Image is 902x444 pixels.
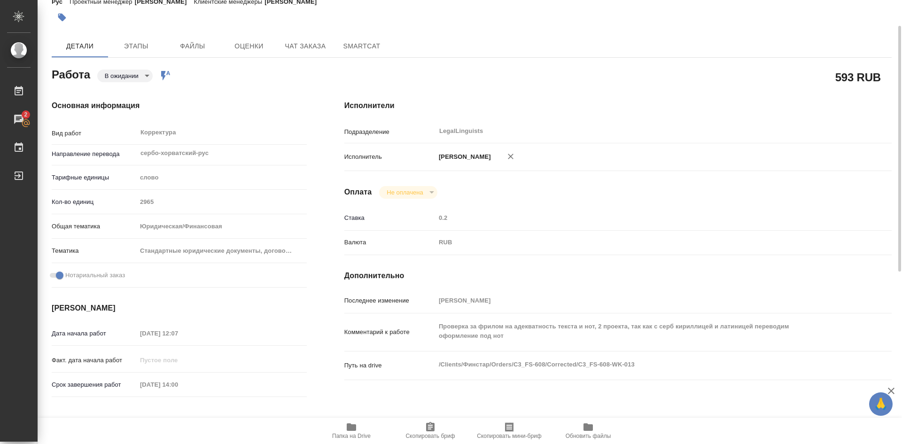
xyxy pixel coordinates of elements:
button: Папка на Drive [312,418,391,444]
div: В ожидании [379,186,437,199]
p: Валюта [344,238,435,247]
span: Папка на Drive [332,433,371,439]
h2: Работа [52,65,90,82]
button: Обновить файлы [549,418,628,444]
span: Чат заказа [283,40,328,52]
p: Последнее изменение [344,296,435,305]
input: Пустое поле [137,378,219,391]
span: Этапы [114,40,159,52]
p: Ставка [344,213,435,223]
input: Пустое поле [137,327,219,340]
p: Тарифные единицы [52,173,137,182]
div: Юридическая/Финансовая [137,218,307,234]
input: Пустое поле [137,414,219,428]
p: Тематика [52,246,137,256]
span: 🙏 [873,394,889,414]
div: В ожидании [97,70,153,82]
input: Пустое поле [435,211,846,225]
button: Скопировать бриф [391,418,470,444]
p: Факт. срок заверш. работ [52,416,137,426]
input: Пустое поле [137,195,307,209]
span: 2 [18,110,33,119]
span: SmartCat [339,40,384,52]
p: Путь на drive [344,361,435,370]
input: Пустое поле [435,294,846,307]
button: В ожидании [102,72,141,80]
p: Вид работ [52,129,137,138]
textarea: /Clients/Финстар/Orders/C3_FS-608/Corrected/C3_FS-608-WK-013 [435,357,846,373]
h4: Дополнительно [344,270,892,281]
button: Удалить исполнителя [500,146,521,167]
p: Направление перевода [52,149,137,159]
button: Не оплачена [384,188,426,196]
p: Подразделение [344,127,435,137]
input: Пустое поле [137,353,219,367]
h2: 593 RUB [835,69,881,85]
a: 2 [2,108,35,131]
textarea: Проверка за фрилом на адекватность текста и нот, 2 проекта, так как с серб кириллицей и латиницей... [435,319,846,344]
span: Скопировать бриф [405,433,455,439]
p: Общая тематика [52,222,137,231]
span: Нотариальный заказ [65,271,125,280]
h4: Исполнители [344,100,892,111]
p: Комментарий к работе [344,327,435,337]
p: Исполнитель [344,152,435,162]
button: 🙏 [869,392,893,416]
p: Срок завершения работ [52,380,137,389]
span: Обновить файлы [566,433,611,439]
h4: Оплата [344,187,372,198]
h4: [PERSON_NAME] [52,303,307,314]
p: Факт. дата начала работ [52,356,137,365]
span: Оценки [226,40,272,52]
p: Кол-во единиц [52,197,137,207]
button: Скопировать мини-бриф [470,418,549,444]
span: Файлы [170,40,215,52]
div: слово [137,170,307,186]
button: Добавить тэг [52,7,72,28]
div: Стандартные юридические документы, договоры, уставы [137,243,307,259]
p: [PERSON_NAME] [435,152,491,162]
span: Скопировать мини-бриф [477,433,541,439]
h4: Основная информация [52,100,307,111]
p: Дата начала работ [52,329,137,338]
span: Детали [57,40,102,52]
div: RUB [435,234,846,250]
